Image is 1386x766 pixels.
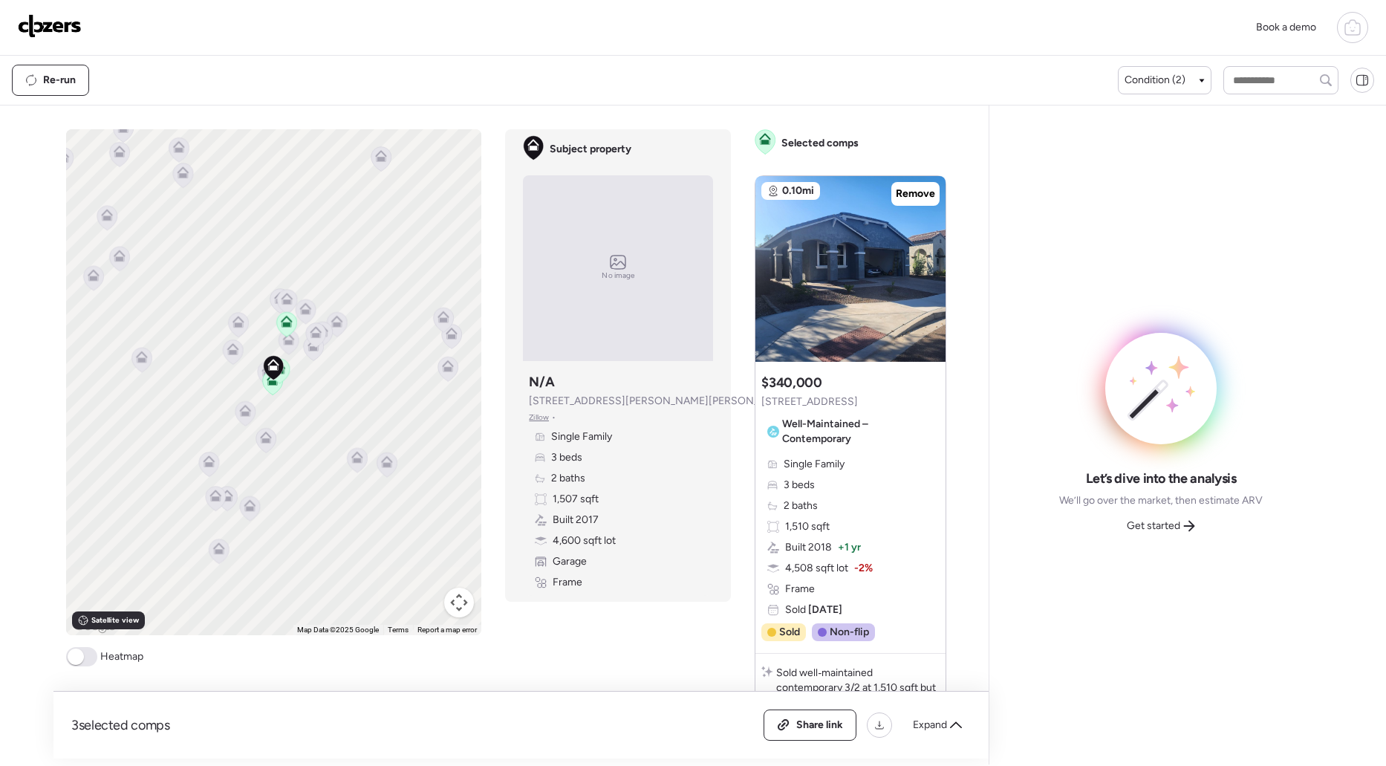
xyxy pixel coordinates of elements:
[784,499,818,513] span: 2 baths
[896,186,935,201] span: Remove
[553,533,616,548] span: 4,600 sqft lot
[785,603,842,617] span: Sold
[553,554,587,569] span: Garage
[70,616,119,635] img: Google
[529,394,792,409] span: [STREET_ADDRESS][PERSON_NAME][PERSON_NAME]
[782,184,814,198] span: 0.10mi
[761,374,821,392] h3: $340,000
[1059,493,1263,508] span: We’ll go over the market, then estimate ARV
[100,649,143,664] span: Heatmap
[1256,21,1316,33] span: Book a demo
[913,718,947,733] span: Expand
[796,718,843,733] span: Share link
[18,14,82,38] img: Logo
[550,142,631,157] span: Subject property
[553,513,599,528] span: Built 2017
[553,492,599,507] span: 1,507 sqft
[838,540,861,555] span: + 1 yr
[91,614,139,626] span: Satellite view
[806,603,842,616] span: [DATE]
[781,136,859,151] span: Selected comps
[71,716,170,734] span: 3 selected comps
[43,73,76,88] span: Re-run
[297,626,379,634] span: Map Data ©2025 Google
[785,540,832,555] span: Built 2018
[551,471,585,486] span: 2 baths
[417,626,477,634] a: Report a map error
[529,412,549,423] span: Zillow
[784,478,815,493] span: 3 beds
[784,457,845,472] span: Single Family
[602,270,634,282] span: No image
[444,588,474,617] button: Map camera controls
[388,626,409,634] a: Terms (opens in new tab)
[553,575,582,590] span: Frame
[854,561,873,576] span: -2%
[761,395,858,409] span: [STREET_ADDRESS]
[70,616,119,635] a: Open this area in Google Maps (opens a new window)
[785,561,848,576] span: 4,508 sqft lot
[551,450,582,465] span: 3 beds
[785,519,830,534] span: 1,510 sqft
[1127,519,1180,533] span: Get started
[782,417,934,447] span: Well-Maintained – Contemporary
[785,582,815,597] span: Frame
[1125,73,1185,88] span: Condition (2)
[1086,470,1237,487] span: Let’s dive into the analysis
[779,625,800,640] span: Sold
[529,373,554,391] h3: N/A
[551,429,612,444] span: Single Family
[552,412,556,423] span: •
[830,625,869,640] span: Non-flip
